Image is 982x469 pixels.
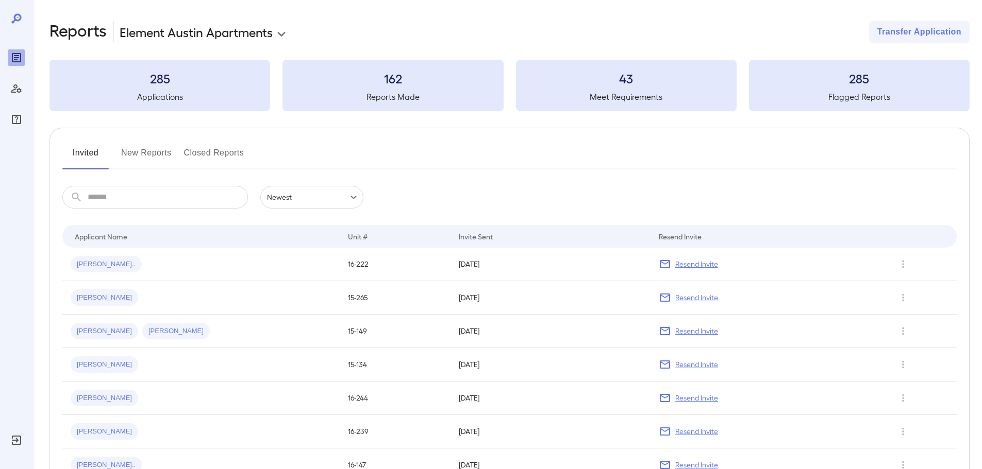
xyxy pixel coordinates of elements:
h5: Reports Made [282,91,503,103]
p: Resend Invite [675,393,718,403]
h3: 285 [49,70,270,86]
summary: 285Applications162Reports Made43Meet Requirements285Flagged Reports [49,60,970,111]
button: Row Actions [895,323,911,339]
h5: Flagged Reports [749,91,970,103]
div: Newest [260,186,363,209]
p: Resend Invite [675,292,718,303]
td: 16-244 [340,381,451,415]
p: Resend Invite [675,426,718,437]
div: Manage Users [8,80,25,97]
button: Row Actions [895,390,911,406]
div: Applicant Name [75,230,127,242]
button: Row Actions [895,289,911,306]
span: [PERSON_NAME] [71,293,138,303]
div: Reports [8,49,25,66]
button: Row Actions [895,423,911,440]
td: [DATE] [451,415,650,448]
div: Log Out [8,432,25,448]
button: Transfer Application [869,21,970,43]
td: [DATE] [451,315,650,348]
p: Resend Invite [675,259,718,269]
td: 16-222 [340,248,451,281]
h3: 285 [749,70,970,86]
td: 16-239 [340,415,451,448]
td: 15-134 [340,348,451,381]
h2: Reports [49,21,107,43]
p: Resend Invite [675,326,718,336]
button: Row Actions [895,356,911,373]
p: Resend Invite [675,359,718,370]
h5: Applications [49,91,270,103]
h5: Meet Requirements [516,91,737,103]
p: Element Austin Apartments [120,24,273,40]
h3: 43 [516,70,737,86]
td: 15-265 [340,281,451,315]
td: 15-149 [340,315,451,348]
td: [DATE] [451,381,650,415]
td: [DATE] [451,281,650,315]
td: [DATE] [451,348,650,381]
div: Unit # [348,230,368,242]
span: [PERSON_NAME] [142,326,210,336]
button: Closed Reports [184,145,244,169]
div: Invite Sent [459,230,493,242]
div: Resend Invite [659,230,702,242]
span: [PERSON_NAME] [71,393,138,403]
span: [PERSON_NAME] [71,427,138,437]
button: New Reports [121,145,172,169]
span: [PERSON_NAME] [71,326,138,336]
span: [PERSON_NAME] [71,360,138,370]
div: FAQ [8,111,25,128]
h3: 162 [282,70,503,86]
button: Row Actions [895,256,911,272]
td: [DATE] [451,248,650,281]
button: Invited [62,145,109,169]
span: [PERSON_NAME].. [71,259,142,269]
